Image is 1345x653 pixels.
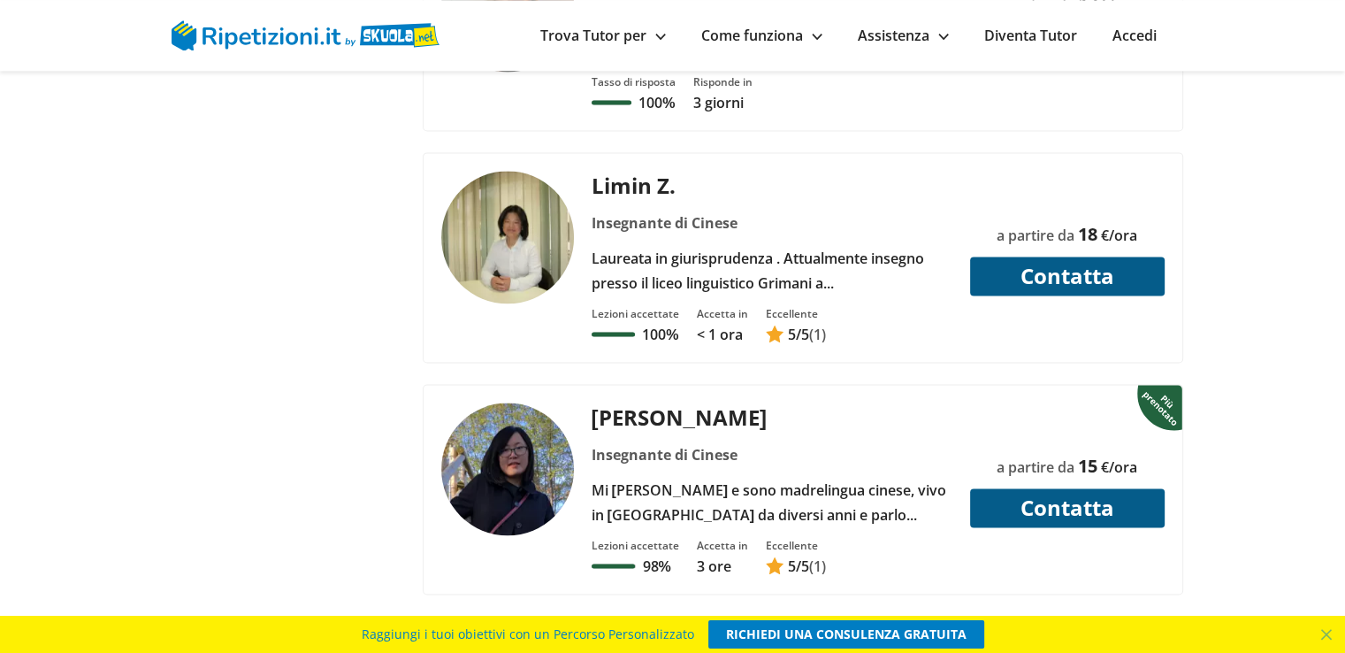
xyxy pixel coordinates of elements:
[540,26,666,45] a: Trova Tutor per
[643,557,671,576] p: 98%
[1101,226,1137,245] span: €/ora
[1078,454,1097,478] span: 15
[1137,383,1186,431] img: Piu prenotato
[441,171,574,303] img: tutor a Noventa Padovana - Limin
[809,557,826,576] span: (1)
[997,457,1074,477] span: a partire da
[693,74,753,89] div: Risponde in
[970,257,1165,296] button: Contatta
[592,74,676,89] div: Tasso di risposta
[788,557,809,576] span: /5
[592,306,679,321] div: Lezioni accettate
[585,403,959,432] div: [PERSON_NAME]
[997,226,1074,245] span: a partire da
[441,403,574,535] img: tutor a Gorgonzola - Wan-Ying
[970,488,1165,527] button: Contatta
[697,325,748,344] p: < 1 ora
[697,557,748,576] p: 3 ore
[984,26,1077,45] a: Diventa Tutor
[585,246,959,296] div: Laureata in giurisprudenza . Attualmente insegno presso il liceo linguistico Grimani a [GEOGRAPHI...
[697,306,748,321] div: Accetta in
[708,620,984,649] a: RICHIEDI UNA CONSULENZA GRATUITA
[585,211,959,235] div: Insegnante di Cinese
[638,93,675,112] p: 100%
[766,325,826,344] a: 5/5(1)
[642,325,678,344] p: 100%
[788,325,796,344] span: 5
[766,306,826,321] div: Eccellente
[585,171,959,200] div: Limin Z.
[766,538,826,553] div: Eccellente
[693,93,753,112] p: 3 giorni
[858,26,949,45] a: Assistenza
[1101,457,1137,477] span: €/ora
[788,557,796,576] span: 5
[1112,26,1157,45] a: Accedi
[585,442,959,467] div: Insegnante di Cinese
[585,478,959,527] div: Mi [PERSON_NAME] e sono madrelingua cinese, vivo in [GEOGRAPHIC_DATA] da diversi anni e parlo ita...
[172,24,439,43] a: logo Skuola.net | Ripetizioni.it
[766,557,826,576] a: 5/5(1)
[788,325,809,344] span: /5
[809,325,826,344] span: (1)
[1078,222,1097,246] span: 18
[592,538,679,553] div: Lezioni accettate
[697,538,748,553] div: Accetta in
[172,20,439,50] img: logo Skuola.net | Ripetizioni.it
[362,620,694,649] span: Raggiungi i tuoi obiettivi con un Percorso Personalizzato
[701,26,822,45] a: Come funziona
